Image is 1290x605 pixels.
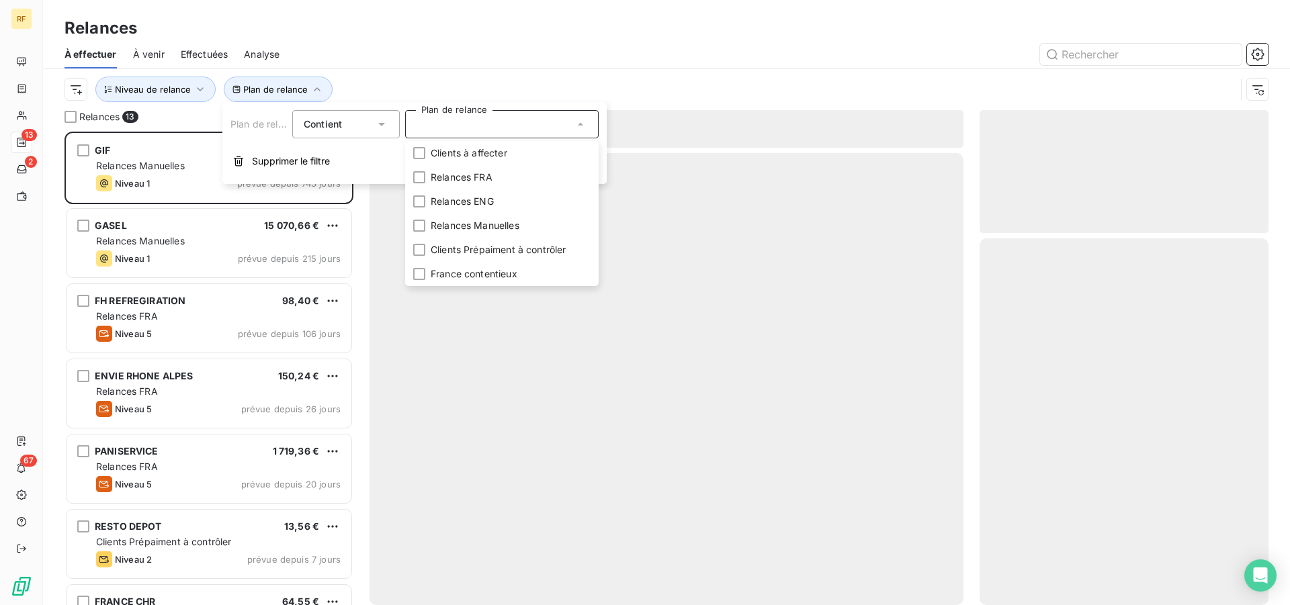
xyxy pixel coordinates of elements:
span: Relances Manuelles [96,235,185,246]
a: 2 [11,158,32,180]
span: prévue depuis 106 jours [238,328,341,339]
span: ENVIE RHONE ALPES [95,370,193,381]
span: Plan de relance [230,118,300,130]
span: Contient [304,118,342,130]
button: Plan de relance [224,77,333,102]
span: GIF [95,144,110,156]
h3: Relances [64,16,137,40]
span: Relances Manuelles [431,219,519,232]
span: prévue depuis 7 jours [247,554,341,565]
div: Open Intercom Messenger [1244,559,1277,592]
span: PANISERVICE [95,445,159,457]
span: 13,56 € [284,520,319,532]
span: Niveau 5 [115,404,152,414]
span: 1 719,36 € [273,445,320,457]
span: 2 [25,156,37,168]
span: 13 [21,129,37,141]
span: Niveau 1 [115,253,150,264]
span: Clients Prépaiment à contrôler [431,243,566,257]
span: prévue depuis 215 jours [238,253,341,264]
span: Niveau 1 [115,178,150,189]
span: Supprimer le filtre [252,154,330,168]
span: Niveau 5 [115,328,152,339]
span: 15 070,66 € [264,220,319,231]
span: Effectuées [181,48,228,61]
span: France contentieux [431,267,517,281]
img: Logo LeanPay [11,575,32,597]
span: Niveau 5 [115,479,152,490]
div: grid [64,132,353,605]
span: prévue depuis 20 jours [241,479,341,490]
span: Niveau 2 [115,554,152,565]
span: Niveau de relance [115,84,191,95]
span: Relances FRA [96,385,158,397]
a: 13 [11,132,32,153]
span: prévue depuis 26 jours [241,404,341,414]
span: À effectuer [64,48,117,61]
button: Niveau de relance [95,77,216,102]
span: FH REFREGIRATION [95,295,185,306]
span: Clients à affecter [431,146,507,160]
span: Relances [79,110,120,124]
span: GASEL [95,220,127,231]
span: Relances Manuelles [96,160,185,171]
input: Rechercher [1040,44,1242,65]
span: Plan de relance [243,84,308,95]
span: Relances FRA [431,171,492,184]
div: RF [11,8,32,30]
span: À venir [133,48,165,61]
span: Analyse [244,48,279,61]
span: 98,40 € [282,295,319,306]
span: Relances FRA [96,310,158,322]
span: 67 [20,455,37,467]
span: Clients Prépaiment à contrôler [96,536,232,547]
span: Relances FRA [96,461,158,472]
span: 13 [122,111,138,123]
span: Relances ENG [431,195,494,208]
span: RESTO DEPOT [95,520,162,532]
span: 150,24 € [278,370,319,381]
button: Supprimer le filtre [222,146,607,176]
